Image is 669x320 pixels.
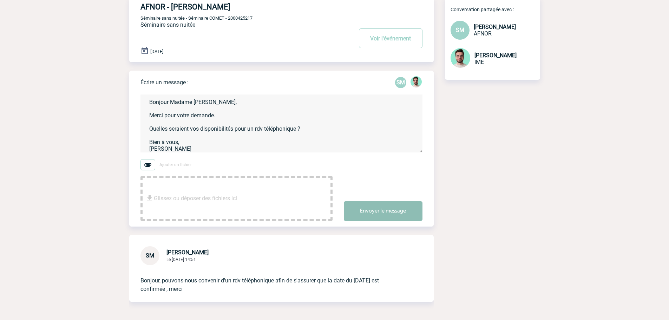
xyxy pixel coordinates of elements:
[359,28,422,48] button: Voir l'événement
[411,76,422,89] div: Benjamin ROLAND
[159,162,192,167] span: Ajouter un fichier
[474,30,492,37] span: AFNOR
[474,24,516,30] span: [PERSON_NAME]
[166,249,209,256] span: [PERSON_NAME]
[140,79,189,86] p: Écrire un message :
[166,257,196,262] span: Le [DATE] 14:51
[451,48,470,68] img: 121547-2.png
[474,52,517,59] span: [PERSON_NAME]
[140,2,332,11] h4: AFNOR - [PERSON_NAME]
[146,252,154,259] span: SM
[140,265,403,293] p: Bonjour, pouvons-nous convenir d'un rdv téléphonique afin de s'assurer que la date du [DATE] est ...
[154,181,237,216] span: Glissez ou déposer des fichiers ici
[150,49,163,54] span: [DATE]
[140,21,195,28] span: Séminaire sans nuitée
[395,77,406,88] p: SM
[145,194,154,203] img: file_download.svg
[474,59,484,65] span: IME
[140,15,252,21] span: Séminaire sans nuitée - Séminaire COMET - 2000425217
[344,201,422,221] button: Envoyer le message
[456,27,464,33] span: SM
[411,76,422,87] img: 121547-2.png
[395,77,406,88] div: Sylvia MARCET
[451,7,540,12] p: Conversation partagée avec :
